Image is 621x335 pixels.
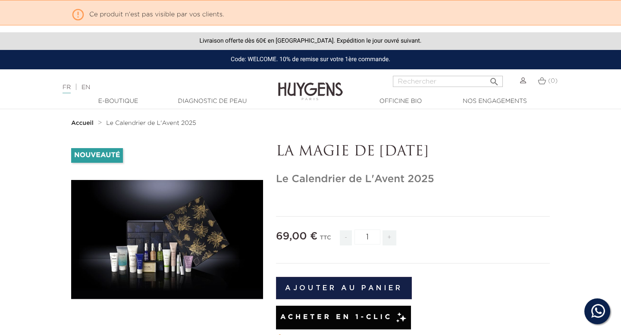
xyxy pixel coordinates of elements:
li: Nouveauté [71,148,123,163]
a: E-Boutique [75,97,161,106]
button: Ajouter au panier [276,277,412,299]
a: EN [82,84,90,90]
button:  [486,73,502,85]
div: | [58,82,252,93]
a: FR [63,84,71,93]
a: Officine Bio [358,97,444,106]
a: Nos engagements [452,97,538,106]
input: Rechercher [393,76,503,87]
strong: Accueil [71,120,94,126]
img: Huygens [278,68,343,102]
div: TTC [320,229,331,252]
a: Diagnostic de peau [169,97,255,106]
p: Ce produit n'est pas visible par vos clients. [71,6,550,20]
span: (0) [548,78,558,84]
h1: Le Calendrier de L'Avent 2025 [276,173,550,186]
span: 69,00 € [276,231,317,242]
a: Accueil [71,120,95,127]
span: + [383,230,396,245]
span: Le Calendrier de L'Avent 2025 [106,120,196,126]
p: LA MAGIE DE [DATE] [276,144,550,160]
a: Le Calendrier de L'Avent 2025 [106,120,196,127]
span: - [340,230,352,245]
input: Quantité [354,230,380,245]
i:  [489,74,499,84]
i:  [71,6,85,19]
